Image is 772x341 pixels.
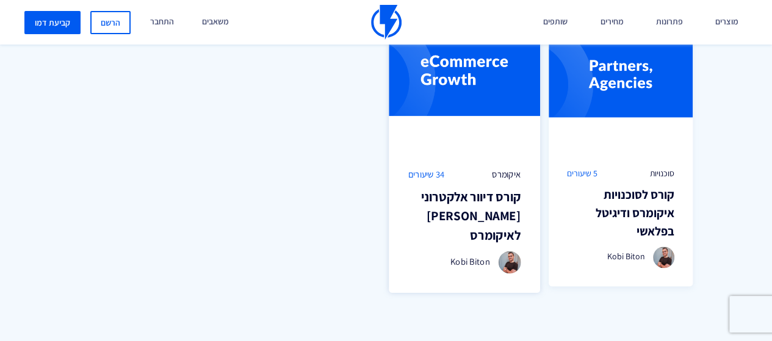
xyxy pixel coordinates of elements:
span: Kobi Biton [607,251,645,262]
h3: קורס דיוור אלקטרוני [PERSON_NAME] לאיקומרס [408,187,521,245]
a: סוכנויות 5 שיעורים קורס לסוכנויות איקומרס ודיגיטל בפלאשי Kobi Biton [549,30,693,286]
span: Kobi Biton [450,255,489,267]
span: איקומרס [492,168,521,181]
span: 34 שיעורים [408,168,444,181]
span: 5 שיעורים [567,167,597,179]
a: הרשם [90,11,131,34]
span: סוכנויות [650,167,674,179]
a: קביעת דמו [24,11,81,34]
a: איקומרס 34 שיעורים קורס דיוור אלקטרוני [PERSON_NAME] לאיקומרס Kobi Biton [389,23,540,292]
h3: קורס לסוכנויות איקומרס ודיגיטל בפלאשי [567,185,674,240]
